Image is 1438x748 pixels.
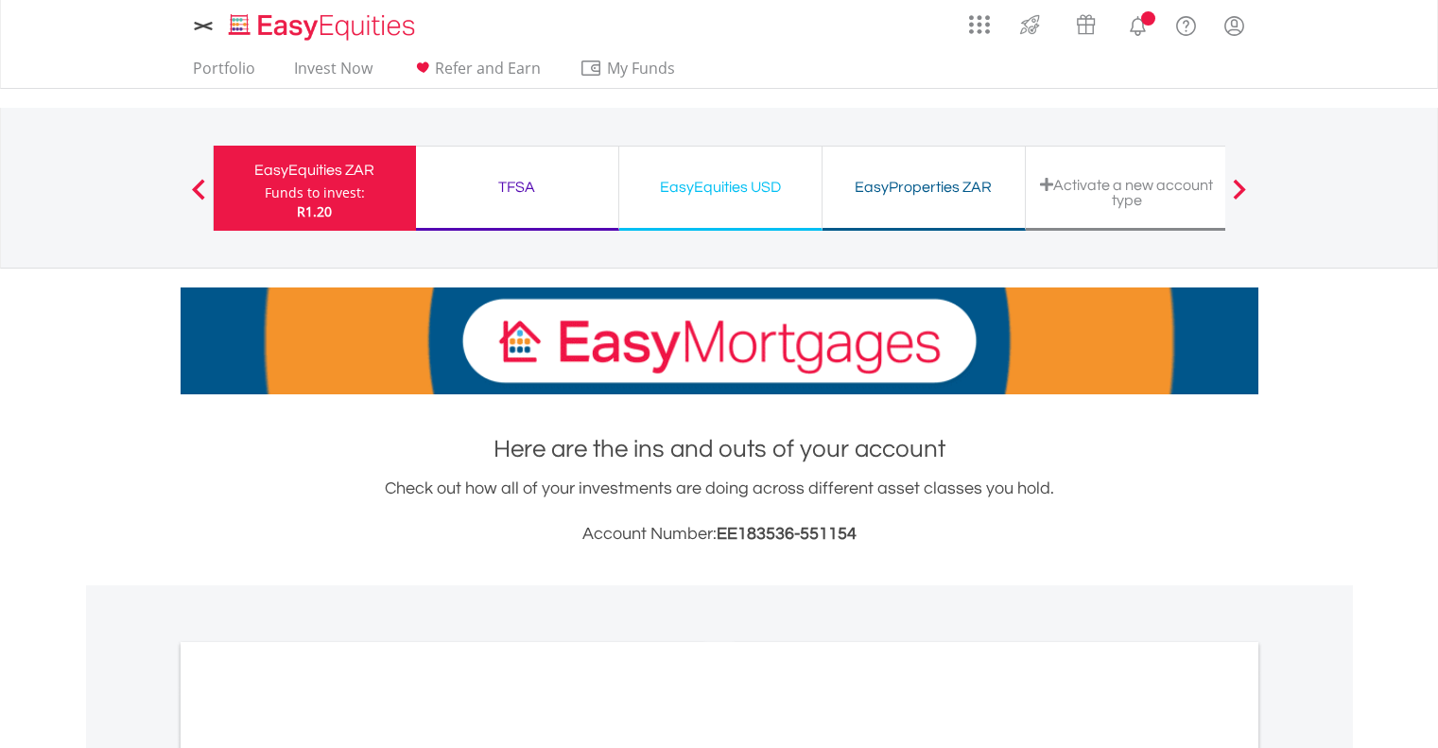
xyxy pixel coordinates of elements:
[225,157,405,183] div: EasyEquities ZAR
[435,58,541,78] span: Refer and Earn
[969,14,990,35] img: grid-menu-icon.svg
[1114,5,1162,43] a: Notifications
[631,174,810,200] div: EasyEquities USD
[221,5,423,43] a: Home page
[181,521,1258,548] h3: Account Number:
[717,525,857,543] span: EE183536-551154
[427,174,607,200] div: TFSA
[181,432,1258,466] h1: Here are the ins and outs of your account
[181,476,1258,548] div: Check out how all of your investments are doing across different asset classes you hold.
[185,59,263,88] a: Portfolio
[265,183,365,202] div: Funds to invest:
[297,202,332,220] span: R1.20
[404,59,548,88] a: Refer and Earn
[957,5,1002,35] a: AppsGrid
[1210,5,1258,46] a: My Profile
[1058,5,1114,40] a: Vouchers
[225,11,423,43] img: EasyEquities_Logo.png
[1037,177,1217,208] div: Activate a new account type
[181,287,1258,394] img: EasyMortage Promotion Banner
[1162,5,1210,43] a: FAQ's and Support
[834,174,1014,200] div: EasyProperties ZAR
[580,56,703,80] span: My Funds
[286,59,380,88] a: Invest Now
[1014,9,1046,40] img: thrive-v2.svg
[1070,9,1101,40] img: vouchers-v2.svg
